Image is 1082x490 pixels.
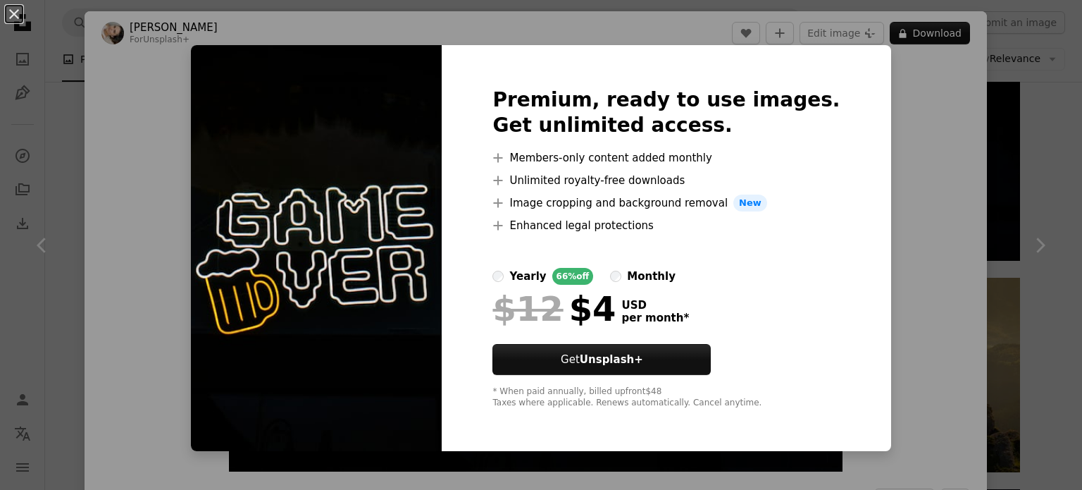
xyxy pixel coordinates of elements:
span: USD [621,299,689,312]
h2: Premium, ready to use images. Get unlimited access. [492,87,840,138]
span: $12 [492,290,563,327]
div: 66% off [552,268,594,285]
img: premium_photo-1673823194990-d4524df740b2 [191,45,442,451]
li: Unlimited royalty-free downloads [492,172,840,189]
input: monthly [610,271,621,282]
span: per month * [621,312,689,324]
div: $4 [492,290,616,327]
span: New [733,195,767,212]
div: * When paid annually, billed upfront $48 Taxes where applicable. Renews automatically. Cancel any... [492,386,840,409]
button: GetUnsplash+ [492,344,711,375]
li: Enhanced legal protections [492,217,840,234]
strong: Unsplash+ [580,353,643,366]
li: Image cropping and background removal [492,195,840,212]
div: monthly [627,268,676,285]
div: yearly [509,268,546,285]
li: Members-only content added monthly [492,149,840,166]
input: yearly66%off [492,271,504,282]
